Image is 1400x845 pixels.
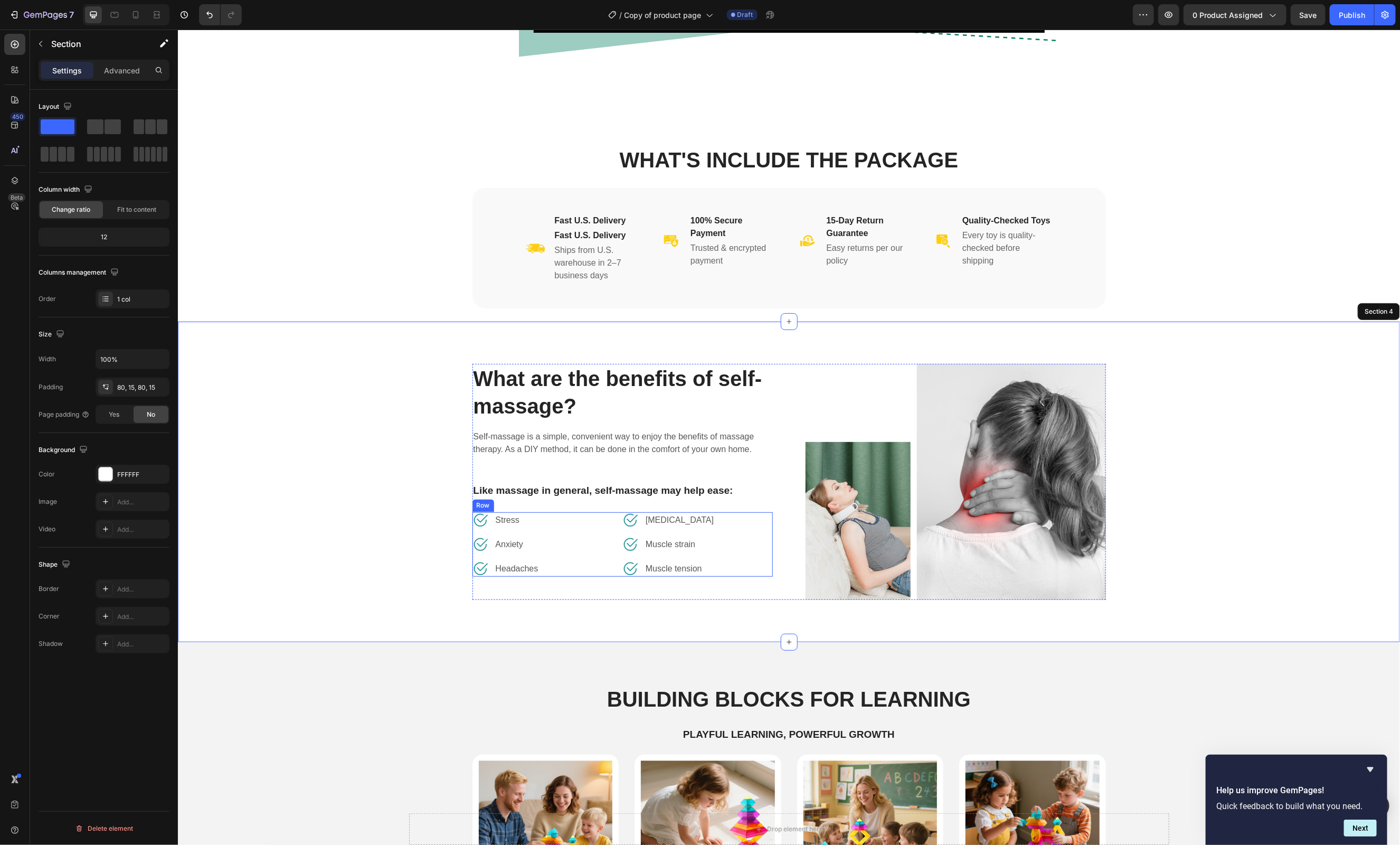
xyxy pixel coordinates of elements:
[117,470,167,480] div: FFFFFF
[51,37,138,50] p: Section
[783,199,875,239] h2: Every toy is quality-checked before shipping
[96,350,169,369] input: Auto
[117,383,167,392] div: 80, 15, 80, 15
[39,294,56,304] div: Order
[39,327,67,342] div: Size
[468,509,517,521] p: Muscle strain
[39,524,55,534] div: Video
[104,65,140,76] p: Advanced
[117,612,167,622] div: Add...
[318,533,361,546] p: Headaches
[318,509,345,521] p: Anxiety
[737,10,753,20] span: Draft
[39,382,63,392] div: Padding
[4,4,79,25] button: 7
[783,184,875,199] h2: Quality-Checked Toys
[620,202,639,221] img: Alt Image
[755,202,775,221] img: Alt Image
[513,186,565,208] strong: 100% Secure Payment
[39,266,121,280] div: Columns management
[620,10,622,21] span: /
[39,584,59,594] div: Border
[1216,801,1377,811] p: Quick feedback to build what you need.
[10,112,25,121] div: 450
[39,354,56,364] div: Width
[39,639,63,649] div: Shadow
[296,401,594,426] p: Self-massage is a simple, convenient way to enjoy the benefits of massage therapy. As a DIY metho...
[39,410,90,419] div: Page padding
[117,295,167,304] div: 1 col
[295,655,928,684] h2: Building Blocks for Learning
[69,8,74,21] p: 7
[1344,820,1377,837] button: Next question
[39,558,72,572] div: Shape
[1193,10,1263,21] span: 0 product assigned
[376,213,467,253] h2: Ships from U.S. warehouse in 2–7 business days
[52,205,91,214] span: Change ratio
[39,100,74,114] div: Layout
[1216,763,1377,837] div: Help us improve GemPages!
[199,4,242,25] div: Undo/Redo
[649,186,706,208] strong: 15-Day Return Guarantee
[117,640,167,649] div: Add...
[52,65,82,76] p: Settings
[296,335,594,390] p: What are the benefits of self-massage?
[39,820,169,837] button: Delete element
[39,612,60,621] div: Corner
[512,211,603,239] h2: Trusted & encrypted payment
[1330,4,1374,25] button: Publish
[1185,277,1217,287] div: Section 4
[318,484,342,497] p: Stress
[468,484,536,497] p: [MEDICAL_DATA]
[1216,784,1377,797] h2: Help us improve GemPages!
[39,497,57,506] div: Image
[1364,763,1377,776] button: Hide survey
[297,472,314,481] div: Row
[468,533,524,546] p: Muscle tension
[39,183,94,197] div: Column width
[109,410,119,419] span: Yes
[75,822,133,835] div: Delete element
[296,699,927,712] p: Playful Learning, Powerful Growth
[1291,4,1326,25] button: Save
[625,10,702,21] span: Copy of product page
[648,211,739,239] h2: Easy returns per our policy
[117,525,167,534] div: Add...
[39,470,55,479] div: Color
[377,201,448,210] strong: Fast U.S. Delivery
[41,230,167,245] div: 12
[117,497,167,507] div: Add...
[117,585,167,594] div: Add...
[1184,4,1287,25] button: 0 product assigned
[377,186,448,195] strong: Fast U.S. Delivery
[1339,10,1365,21] div: Publish
[348,214,367,224] img: Alt Image
[178,30,1400,845] iframe: Design area
[590,795,646,804] div: Drop element here
[8,193,25,202] div: Beta
[117,205,156,214] span: Fit to content
[1300,11,1317,20] span: Save
[39,443,90,457] div: Background
[296,454,594,469] p: Like massage in general, self-massage may help ease:
[147,410,155,419] span: No
[484,202,503,221] img: Alt Image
